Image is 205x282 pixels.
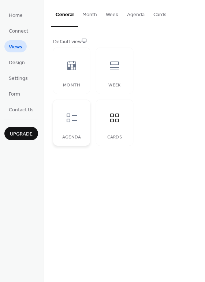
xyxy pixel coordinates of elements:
span: Upgrade [10,130,33,138]
span: Home [9,12,23,19]
span: Contact Us [9,106,34,114]
a: Connect [4,25,33,37]
div: Agenda [60,135,83,140]
span: Design [9,59,25,67]
a: Home [4,9,27,21]
div: Default view [53,38,194,46]
span: Form [9,90,20,98]
span: Settings [9,75,28,82]
a: Contact Us [4,103,38,115]
span: Connect [9,27,28,35]
div: Month [60,83,83,88]
a: Settings [4,72,32,84]
div: Cards [103,135,126,140]
div: Week [103,83,126,88]
button: Upgrade [4,127,38,140]
a: Views [4,40,27,52]
a: Design [4,56,29,68]
a: Form [4,88,25,100]
span: Views [9,43,22,51]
